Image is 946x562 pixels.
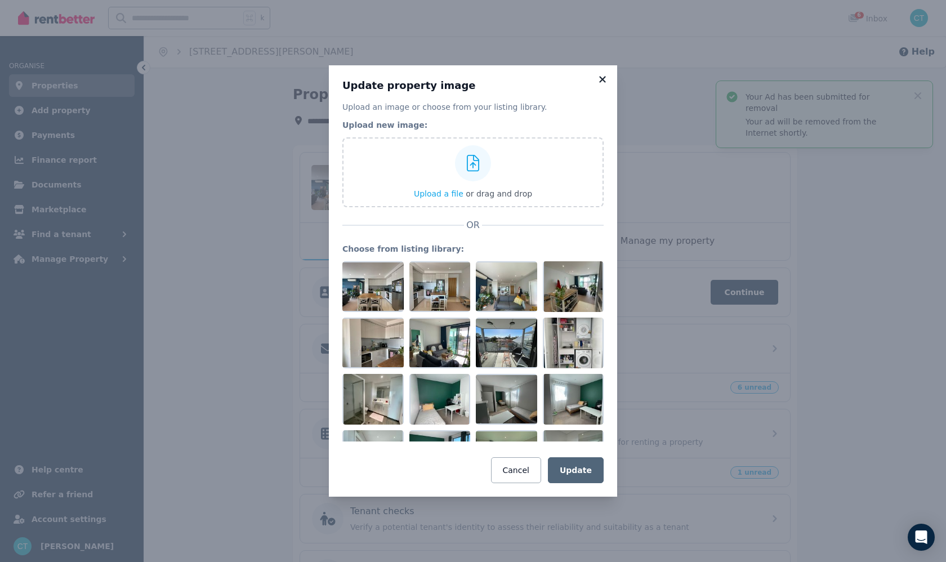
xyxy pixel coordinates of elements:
span: Upload a file [414,189,463,198]
legend: Choose from listing library: [342,243,604,255]
legend: Upload new image: [342,119,604,131]
p: Upload an image or choose from your listing library. [342,101,604,113]
button: Update [548,457,604,483]
button: Upload a file or drag and drop [414,188,532,199]
span: OR [464,218,482,232]
button: Cancel [491,457,541,483]
h3: Update property image [342,79,604,92]
span: or drag and drop [466,189,532,198]
div: Open Intercom Messenger [908,524,935,551]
